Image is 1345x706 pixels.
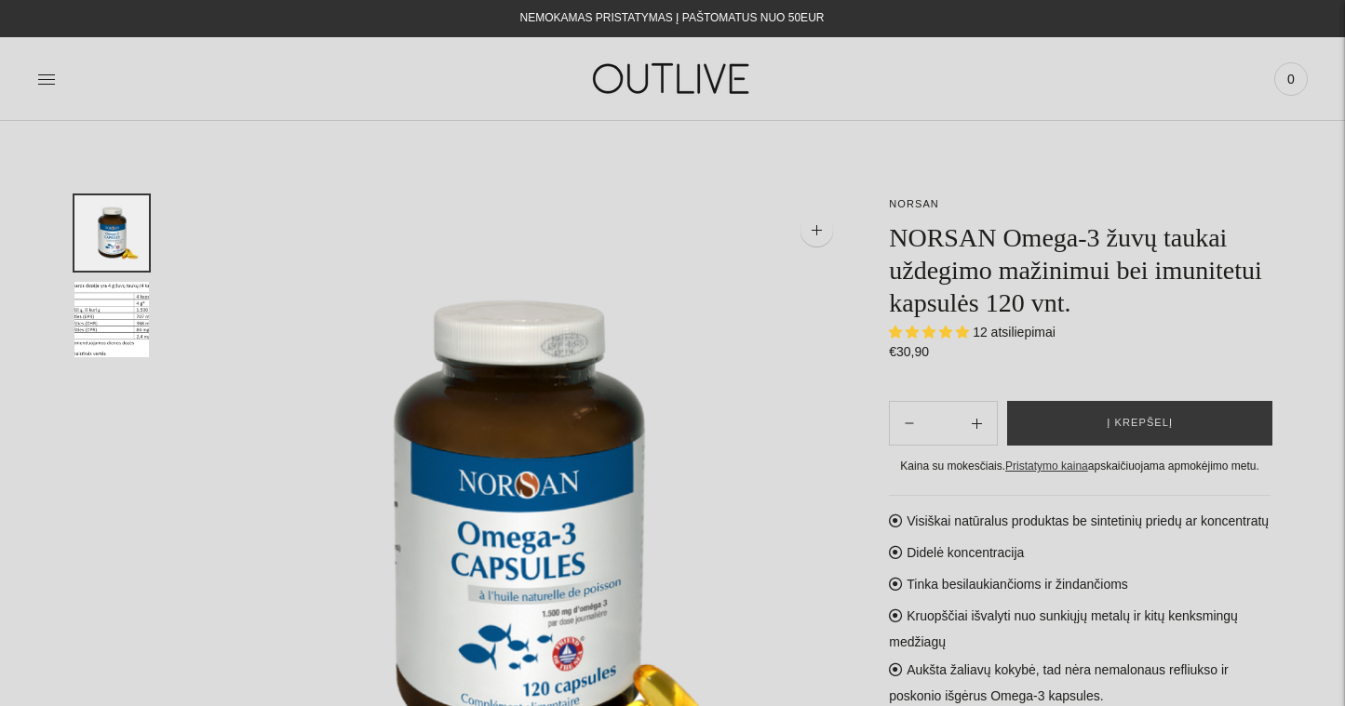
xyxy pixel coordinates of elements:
[890,401,929,446] button: Add product quantity
[889,325,973,340] span: 4.92 stars
[1274,59,1308,100] a: 0
[889,457,1271,476] div: Kaina su mokesčiais. apskaičiuojama apmokėjimo metu.
[1005,460,1088,473] a: Pristatymo kaina
[889,344,929,359] span: €30,90
[1107,414,1173,433] span: Į krepšelį
[957,401,997,446] button: Subtract product quantity
[520,7,825,30] div: NEMOKAMAS PRISTATYMAS Į PAŠTOMATUS NUO 50EUR
[74,282,149,357] button: Translation missing: en.general.accessibility.image_thumbail
[1278,66,1304,92] span: 0
[889,198,939,209] a: NORSAN
[557,47,789,111] img: OUTLIVE
[74,195,149,271] button: Translation missing: en.general.accessibility.image_thumbail
[1007,401,1272,446] button: Į krepšelį
[929,410,957,437] input: Product quantity
[973,325,1056,340] span: 12 atsiliepimai
[889,221,1271,319] h1: NORSAN Omega-3 žuvų taukai uždegimo mažinimui bei imunitetui kapsulės 120 vnt.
